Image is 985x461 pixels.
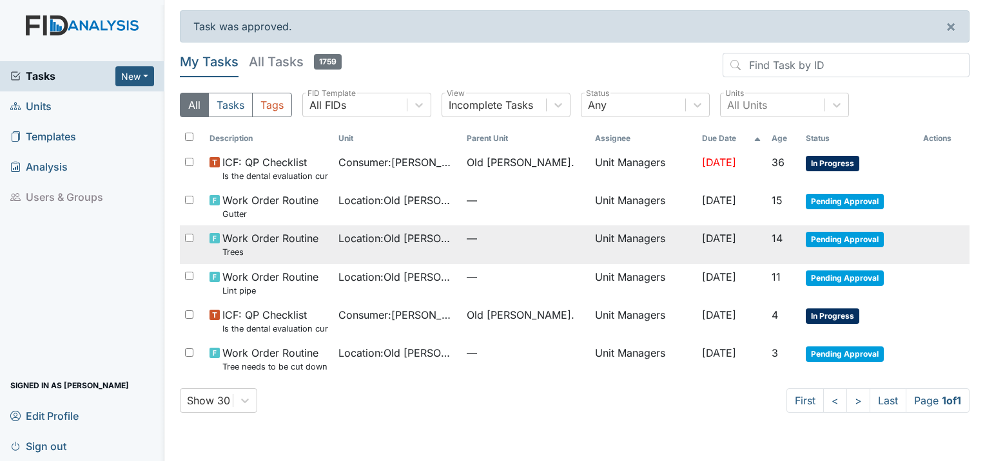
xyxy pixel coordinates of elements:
[467,193,585,208] span: —
[806,232,884,247] span: Pending Approval
[766,127,801,149] th: Toggle SortBy
[942,394,961,407] strong: 1 of 1
[723,53,970,77] input: Find Task by ID
[702,270,736,283] span: [DATE]
[10,68,115,84] a: Tasks
[462,127,590,149] th: Toggle SortBy
[333,127,462,149] th: Toggle SortBy
[590,149,697,187] td: Unit Managers
[222,193,318,220] span: Work Order Routine Gutter
[933,11,969,42] button: ×
[702,308,736,321] span: [DATE]
[180,53,239,71] h5: My Tasks
[222,246,318,258] small: Trees
[590,302,697,340] td: Unit Managers
[590,225,697,263] td: Unit Managers
[467,230,585,246] span: —
[590,340,697,378] td: Unit Managers
[222,230,318,258] span: Work Order Routine Trees
[338,307,456,323] span: Consumer : [PERSON_NAME]
[588,97,607,113] div: Any
[702,194,736,207] span: [DATE]
[906,388,970,413] span: Page
[727,97,767,113] div: All Units
[801,127,918,149] th: Toggle SortBy
[786,388,824,413] a: First
[590,127,697,149] th: Assignee
[185,133,193,141] input: Toggle All Rows Selected
[702,346,736,359] span: [DATE]
[772,156,785,169] span: 36
[208,93,253,117] button: Tasks
[467,155,574,170] span: Old [PERSON_NAME].
[946,17,956,35] span: ×
[309,97,346,113] div: All FIDs
[772,346,778,359] span: 3
[697,127,766,149] th: Toggle SortBy
[222,345,327,373] span: Work Order Routine Tree needs to be cut down
[338,155,456,170] span: Consumer : [PERSON_NAME]
[222,323,327,335] small: Is the dental evaluation current? (document the date, oral rating, and goal # if needed in the co...
[786,388,970,413] nav: task-pagination
[467,269,585,285] span: —
[918,127,970,149] th: Actions
[314,54,342,70] span: 1759
[10,127,76,147] span: Templates
[772,232,783,245] span: 14
[590,187,697,225] td: Unit Managers
[467,345,585,361] span: —
[222,155,327,182] span: ICF: QP Checklist Is the dental evaluation current? (document the date, oral rating, and goal # i...
[10,97,52,117] span: Units
[806,194,884,209] span: Pending Approval
[115,66,154,86] button: New
[772,194,783,207] span: 15
[222,307,327,335] span: ICF: QP Checklist Is the dental evaluation current? (document the date, oral rating, and goal # i...
[204,127,333,149] th: Toggle SortBy
[180,10,970,42] div: Task was approved.
[806,308,859,324] span: In Progress
[10,157,68,177] span: Analysis
[806,270,884,286] span: Pending Approval
[823,388,847,413] a: <
[249,53,342,71] h5: All Tasks
[846,388,870,413] a: >
[180,93,292,117] div: Type filter
[338,269,456,285] span: Location : Old [PERSON_NAME].
[772,270,781,283] span: 11
[449,97,533,113] div: Incomplete Tasks
[222,269,318,297] span: Work Order Routine Lint pipe
[222,170,327,182] small: Is the dental evaluation current? (document the date, oral rating, and goal # if needed in the co...
[10,406,79,426] span: Edit Profile
[467,307,574,323] span: Old [PERSON_NAME].
[222,361,327,373] small: Tree needs to be cut down
[702,232,736,245] span: [DATE]
[338,345,456,361] span: Location : Old [PERSON_NAME].
[772,308,778,321] span: 4
[10,436,66,456] span: Sign out
[10,375,129,395] span: Signed in as [PERSON_NAME]
[702,156,736,169] span: [DATE]
[806,346,884,362] span: Pending Approval
[870,388,906,413] a: Last
[187,393,230,408] div: Show 30
[338,230,456,246] span: Location : Old [PERSON_NAME].
[806,156,859,171] span: In Progress
[252,93,292,117] button: Tags
[180,93,209,117] button: All
[338,193,456,208] span: Location : Old [PERSON_NAME].
[590,264,697,302] td: Unit Managers
[222,208,318,220] small: Gutter
[222,285,318,297] small: Lint pipe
